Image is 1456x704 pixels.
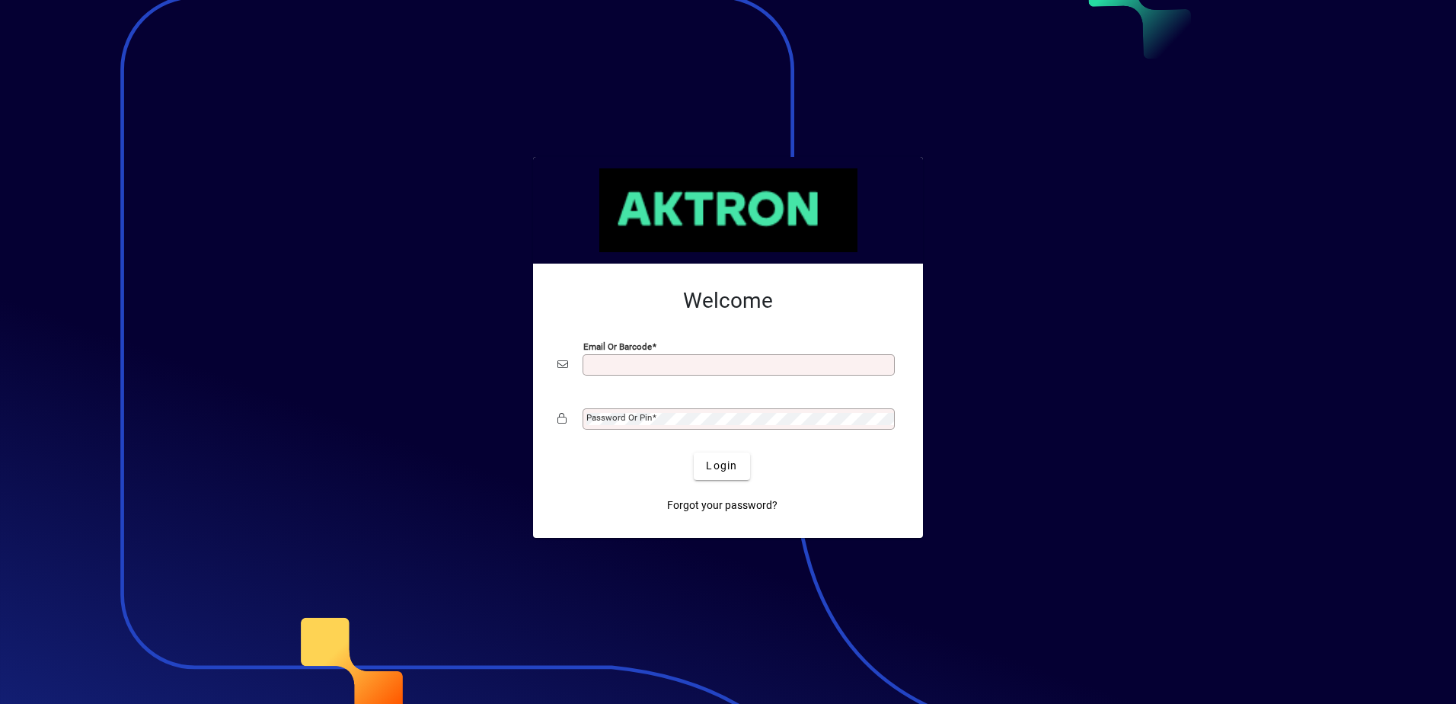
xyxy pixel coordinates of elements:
button: Login [694,453,749,480]
a: Forgot your password? [661,492,784,520]
mat-label: Email or Barcode [583,341,652,351]
h2: Welcome [557,288,899,314]
mat-label: Password or Pin [586,412,652,423]
span: Forgot your password? [667,498,777,514]
span: Login [706,458,737,474]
